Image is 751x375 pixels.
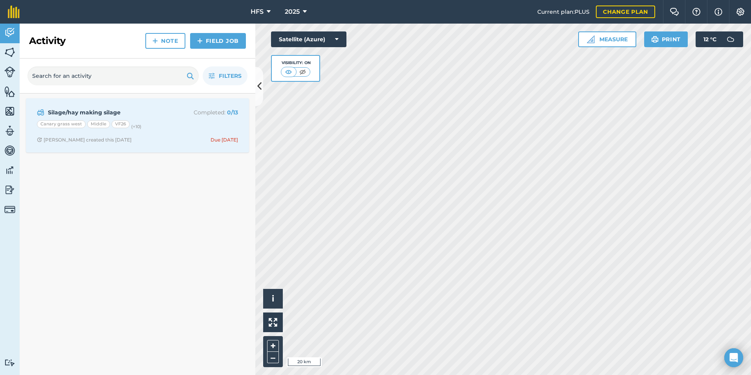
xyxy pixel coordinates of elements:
div: Open Intercom Messenger [724,348,743,367]
button: Print [644,31,688,47]
img: A cog icon [736,8,745,16]
img: svg+xml;base64,PHN2ZyB4bWxucz0iaHR0cDovL3d3dy53My5vcmcvMjAwMC9zdmciIHdpZHRoPSI1MCIgaGVpZ2h0PSI0MC... [284,68,293,76]
img: svg+xml;base64,PHN2ZyB4bWxucz0iaHR0cDovL3d3dy53My5vcmcvMjAwMC9zdmciIHdpZHRoPSIxNCIgaGVpZ2h0PSIyNC... [152,36,158,46]
img: svg+xml;base64,PD94bWwgdmVyc2lvbj0iMS4wIiBlbmNvZGluZz0idXRmLTgiPz4KPCEtLSBHZW5lcmF0b3I6IEFkb2JlIE... [4,164,15,176]
img: svg+xml;base64,PHN2ZyB4bWxucz0iaHR0cDovL3d3dy53My5vcmcvMjAwMC9zdmciIHdpZHRoPSIxNCIgaGVpZ2h0PSIyNC... [197,36,203,46]
img: svg+xml;base64,PD94bWwgdmVyc2lvbj0iMS4wIiBlbmNvZGluZz0idXRmLTgiPz4KPCEtLSBHZW5lcmF0b3I6IEFkb2JlIE... [4,204,15,215]
div: Visibility: On [281,60,311,66]
small: (+ 10 ) [131,124,141,129]
h2: Activity [29,35,66,47]
button: + [267,340,279,352]
img: svg+xml;base64,PD94bWwgdmVyc2lvbj0iMS4wIiBlbmNvZGluZz0idXRmLTgiPz4KPCEtLSBHZW5lcmF0b3I6IEFkb2JlIE... [723,31,738,47]
img: Two speech bubbles overlapping with the left bubble in the forefront [670,8,679,16]
strong: Silage/hay making silage [48,108,172,117]
img: svg+xml;base64,PHN2ZyB4bWxucz0iaHR0cDovL3d3dy53My5vcmcvMjAwMC9zdmciIHdpZHRoPSIxOSIgaGVpZ2h0PSIyNC... [651,35,659,44]
strong: 0 / 13 [227,109,238,116]
p: Completed : [176,108,238,117]
img: svg+xml;base64,PD94bWwgdmVyc2lvbj0iMS4wIiBlbmNvZGluZz0idXRmLTgiPz4KPCEtLSBHZW5lcmF0b3I6IEFkb2JlIE... [4,145,15,156]
div: Canary grass west [37,120,86,128]
a: Change plan [596,6,655,18]
img: svg+xml;base64,PHN2ZyB4bWxucz0iaHR0cDovL3d3dy53My5vcmcvMjAwMC9zdmciIHdpZHRoPSIxOSIgaGVpZ2h0PSIyNC... [187,71,194,81]
img: svg+xml;base64,PD94bWwgdmVyc2lvbj0iMS4wIiBlbmNvZGluZz0idXRmLTgiPz4KPCEtLSBHZW5lcmF0b3I6IEFkb2JlIE... [4,27,15,39]
input: Search for an activity [27,66,199,85]
img: svg+xml;base64,PD94bWwgdmVyc2lvbj0iMS4wIiBlbmNvZGluZz0idXRmLTgiPz4KPCEtLSBHZW5lcmF0b3I6IEFkb2JlIE... [4,359,15,366]
button: 12 °C [696,31,743,47]
img: svg+xml;base64,PD94bWwgdmVyc2lvbj0iMS4wIiBlbmNvZGluZz0idXRmLTgiPz4KPCEtLSBHZW5lcmF0b3I6IEFkb2JlIE... [4,125,15,137]
img: svg+xml;base64,PHN2ZyB4bWxucz0iaHR0cDovL3d3dy53My5vcmcvMjAwMC9zdmciIHdpZHRoPSI1NiIgaGVpZ2h0PSI2MC... [4,86,15,97]
img: svg+xml;base64,PHN2ZyB4bWxucz0iaHR0cDovL3d3dy53My5vcmcvMjAwMC9zdmciIHdpZHRoPSIxNyIgaGVpZ2h0PSIxNy... [714,7,722,17]
img: fieldmargin Logo [8,6,20,18]
span: i [272,294,274,303]
div: Due [DATE] [211,137,238,143]
span: HFS [251,7,264,17]
button: Filters [203,66,247,85]
div: VF26 [112,120,130,128]
img: Clock with arrow pointing clockwise [37,137,42,142]
span: 2025 [285,7,300,17]
a: Silage/hay making silageCompleted: 0/13Canary grass westMiddleVF26(+10)Clock with arrow pointing ... [31,103,244,148]
img: svg+xml;base64,PD94bWwgdmVyc2lvbj0iMS4wIiBlbmNvZGluZz0idXRmLTgiPz4KPCEtLSBHZW5lcmF0b3I6IEFkb2JlIE... [4,184,15,196]
button: – [267,352,279,363]
img: svg+xml;base64,PD94bWwgdmVyc2lvbj0iMS4wIiBlbmNvZGluZz0idXRmLTgiPz4KPCEtLSBHZW5lcmF0b3I6IEFkb2JlIE... [37,108,44,117]
img: Ruler icon [587,35,595,43]
img: Four arrows, one pointing top left, one top right, one bottom right and the last bottom left [269,318,277,327]
div: [PERSON_NAME] created this [DATE] [37,137,132,143]
img: svg+xml;base64,PHN2ZyB4bWxucz0iaHR0cDovL3d3dy53My5vcmcvMjAwMC9zdmciIHdpZHRoPSI1MCIgaGVpZ2h0PSI0MC... [298,68,308,76]
img: svg+xml;base64,PD94bWwgdmVyc2lvbj0iMS4wIiBlbmNvZGluZz0idXRmLTgiPz4KPCEtLSBHZW5lcmF0b3I6IEFkb2JlIE... [4,66,15,77]
span: 12 ° C [703,31,716,47]
a: Note [145,33,185,49]
img: A question mark icon [692,8,701,16]
button: Satellite (Azure) [271,31,346,47]
span: Filters [219,72,242,80]
a: Field Job [190,33,246,49]
div: Middle [87,120,110,128]
button: Measure [578,31,636,47]
img: svg+xml;base64,PHN2ZyB4bWxucz0iaHR0cDovL3d3dy53My5vcmcvMjAwMC9zdmciIHdpZHRoPSI1NiIgaGVpZ2h0PSI2MC... [4,46,15,58]
span: Current plan : PLUS [537,7,590,16]
img: svg+xml;base64,PHN2ZyB4bWxucz0iaHR0cDovL3d3dy53My5vcmcvMjAwMC9zdmciIHdpZHRoPSI1NiIgaGVpZ2h0PSI2MC... [4,105,15,117]
button: i [263,289,283,309]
